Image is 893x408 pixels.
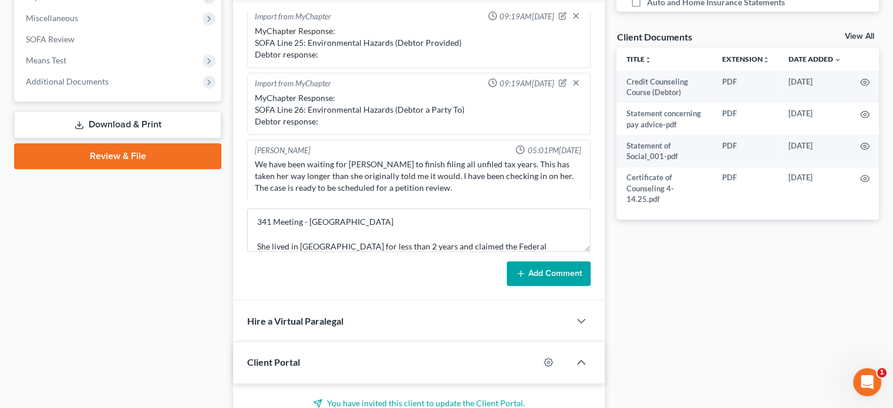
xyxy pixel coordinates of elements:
a: Date Added expand_more [788,55,841,63]
td: [DATE] [779,103,851,135]
div: [PERSON_NAME] [255,145,311,156]
div: We have been waiting for [PERSON_NAME] to finish filing all unfiled tax years. This has taken her... [255,159,583,194]
a: Review & File [14,143,221,169]
i: unfold_more [644,56,651,63]
a: Download & Print [14,111,221,139]
button: Add Comment [507,261,591,286]
span: SOFA Review [26,34,75,44]
td: PDF [713,103,779,135]
td: PDF [713,135,779,167]
div: MyChapter Response: SOFA Line 25: Environmental Hazards (Debtor Provided) Debtor response: [255,25,583,60]
span: 09:19AM[DATE] [500,78,554,89]
td: Statement concerning pay advice-pdf [616,103,713,135]
td: [DATE] [779,167,851,210]
td: [DATE] [779,135,851,167]
span: Client Portal [247,356,300,367]
span: 09:19AM[DATE] [500,11,554,22]
td: Credit Counseling Course (Debtor) [616,71,713,103]
td: PDF [713,71,779,103]
span: 05:01PM[DATE] [527,145,581,156]
a: SOFA Review [16,29,221,50]
div: Import from MyChapter [255,11,331,23]
span: Hire a Virtual Paralegal [247,315,343,326]
td: Statement of Social_001-pdf [616,135,713,167]
i: unfold_more [763,56,770,63]
a: Extensionunfold_more [722,55,770,63]
span: Miscellaneous [26,13,78,23]
span: 1 [877,368,887,377]
td: Certificate of Counseling 4-14.25.pdf [616,167,713,210]
div: MyChapter Response: SOFA Line 26: Environmental Hazards (Debtor a Party To) Debtor response: [255,92,583,127]
span: Means Test [26,55,66,65]
a: Titleunfold_more [626,55,651,63]
span: Additional Documents [26,76,109,86]
i: expand_more [834,56,841,63]
td: PDF [713,167,779,210]
a: View All [845,32,874,41]
iframe: Intercom live chat [853,368,881,396]
div: Client Documents [616,31,692,43]
div: Import from MyChapter [255,78,331,90]
td: [DATE] [779,71,851,103]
